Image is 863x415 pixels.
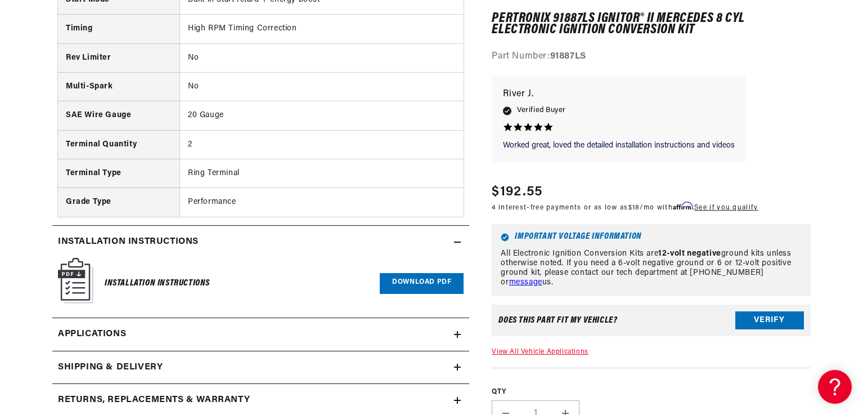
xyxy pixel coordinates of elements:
th: Grade Type [58,188,179,217]
button: Verify [735,312,804,330]
h6: Installation Instructions [105,276,210,291]
a: Applications [52,318,469,351]
th: SAE Wire Gauge [58,101,179,130]
span: $192.55 [492,182,542,203]
a: Download PDF [380,273,464,294]
th: Rev Limiter [58,43,179,72]
div: Does This part fit My vehicle? [498,316,617,325]
th: Terminal Quantity [58,130,179,159]
td: Performance [179,188,464,217]
summary: Installation instructions [52,226,469,258]
h6: Important Voltage Information [501,233,802,242]
a: See if you qualify - Learn more about Affirm Financing (opens in modal) [694,205,758,212]
th: Timing [58,15,179,43]
h2: Shipping & Delivery [58,360,163,375]
span: Applications [58,327,126,342]
p: Worked great, loved the detailed installation instructions and videos [503,140,735,151]
p: All Electronic Ignition Conversion Kits are ground kits unless otherwise noted. If you need a 6-v... [501,249,802,287]
h2: Installation instructions [58,235,199,249]
td: High RPM Timing Correction [179,15,464,43]
h1: PerTronix 91887LS Ignitor® II Mercedes 8 cyl Electronic Ignition Conversion Kit [492,13,811,36]
th: Terminal Type [58,159,179,188]
a: View All Vehicle Applications [492,349,588,356]
td: No [179,43,464,72]
td: Ring Terminal [179,159,464,188]
h2: Returns, Replacements & Warranty [58,393,250,408]
label: QTY [492,387,811,397]
td: 20 Gauge [179,101,464,130]
p: 4 interest-free payments or as low as /mo with . [492,203,758,213]
span: Verified Buyer [517,105,565,117]
strong: 12-volt negative [658,249,721,258]
td: No [179,72,464,101]
a: message [509,278,542,287]
p: River J. [503,87,735,102]
strong: 91887LS [550,52,586,61]
th: Multi-Spark [58,72,179,101]
td: 2 [179,130,464,159]
span: Affirm [673,202,693,211]
summary: Shipping & Delivery [52,351,469,384]
img: Instruction Manual [58,258,93,304]
span: $18 [628,205,640,212]
div: Part Number: [492,50,811,65]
